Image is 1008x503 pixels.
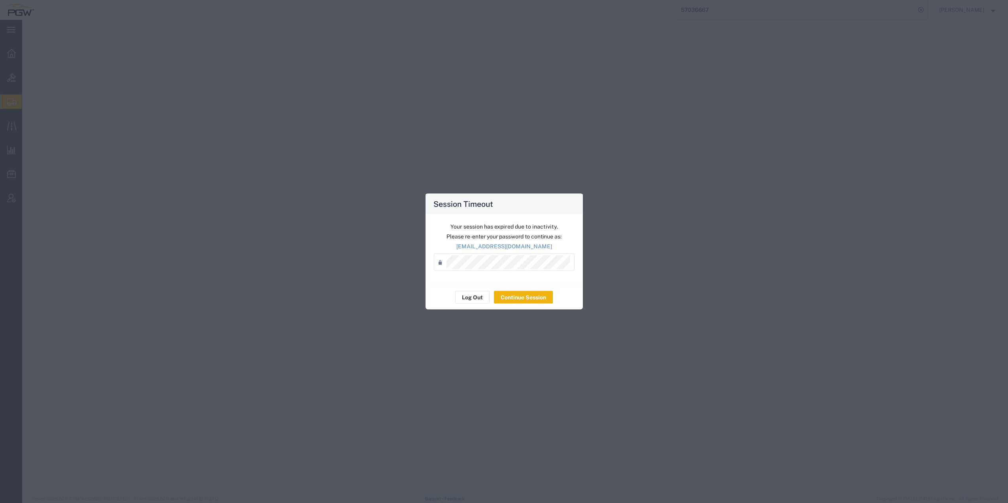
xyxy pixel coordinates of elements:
button: Log Out [455,291,490,304]
button: Continue Session [494,291,553,304]
p: Your session has expired due to inactivity. [434,223,575,231]
p: [EMAIL_ADDRESS][DOMAIN_NAME] [434,242,575,251]
p: Please re-enter your password to continue as: [434,233,575,241]
h4: Session Timeout [433,198,493,210]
